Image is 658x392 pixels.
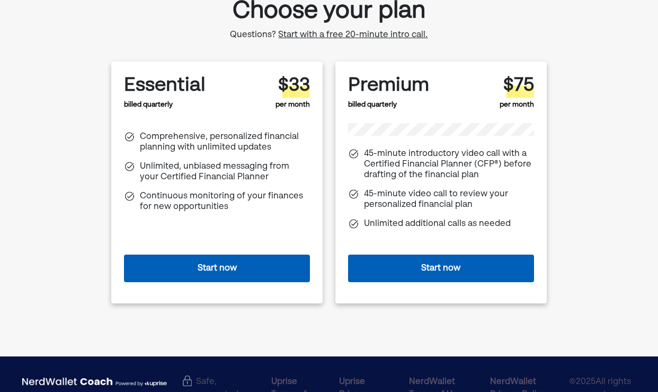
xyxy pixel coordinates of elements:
[500,74,534,110] div: per month
[348,74,429,110] div: billed quarterly
[124,74,206,97] div: Essential
[348,74,429,97] div: Premium
[275,74,310,110] div: per month
[364,189,534,210] div: 45-minute video call to review your personalized financial plan
[275,74,310,97] div: $33
[140,132,310,153] div: Comprehensive, personalized financial planning with unlimited updates
[183,376,259,385] div: Safe, encrypted, secure.
[230,30,428,40] div: Questions?
[140,191,310,212] div: Continuous monitoring of your finances for new opportunities
[124,255,310,282] button: Start now
[364,149,534,180] div: 45-minute introductory video call with a Certified Financial Planner (CFP®) before drafting of th...
[140,161,310,182] div: Unlimited, unbiased messaging from your Certified Financial Planner
[500,74,534,97] div: $75
[348,255,534,282] button: Start now
[278,31,428,39] span: Start with a free 20-minute intro call.
[364,219,511,229] div: Unlimited additional calls as needed
[124,74,206,110] div: billed quarterly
